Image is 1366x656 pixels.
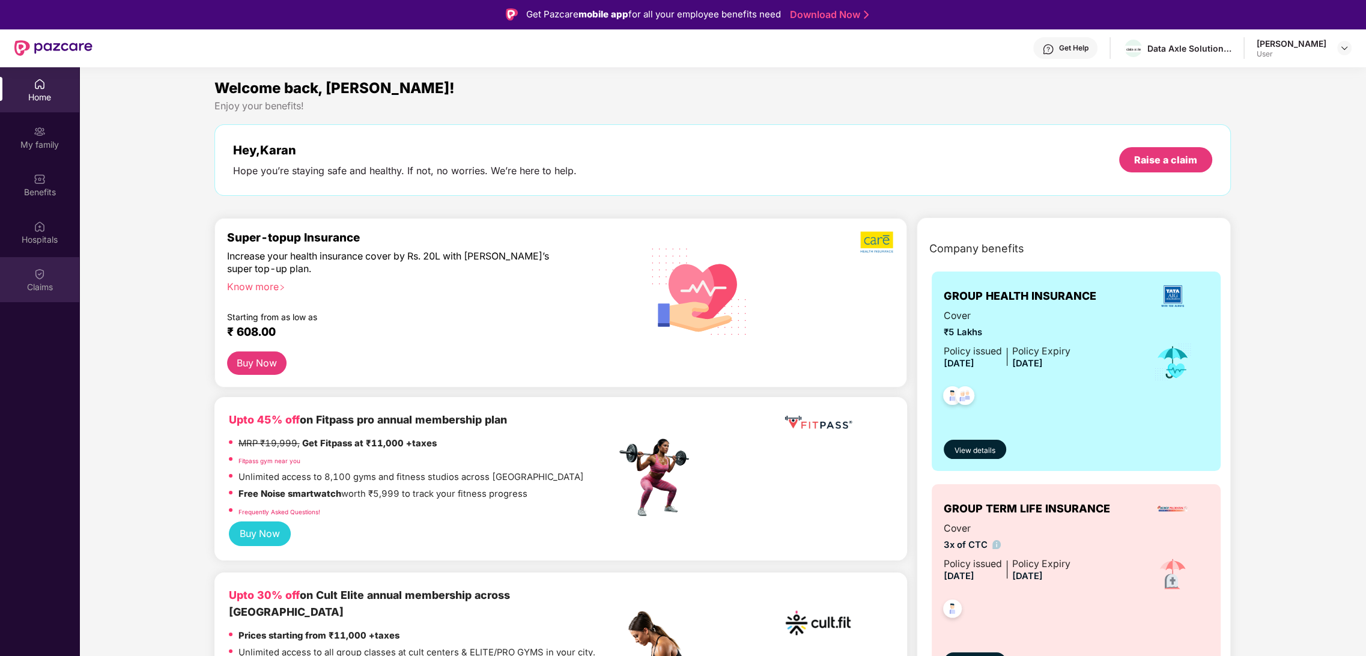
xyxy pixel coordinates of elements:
img: svg+xml;base64,PHN2ZyB3aWR0aD0iMjAiIGhlaWdodD0iMjAiIHZpZXdCb3g9IjAgMCAyMCAyMCIgZmlsbD0ibm9uZSIgeG... [34,126,46,138]
span: [DATE] [1012,358,1043,369]
div: Super-topup Insurance [227,231,616,244]
div: [PERSON_NAME] [1257,38,1326,49]
span: Cover [944,521,1070,536]
img: Stroke [864,8,869,21]
div: Policy Expiry [1012,344,1070,359]
img: svg+xml;base64,PHN2ZyB4bWxucz0iaHR0cDovL3d3dy53My5vcmcvMjAwMC9zdmciIHdpZHRoPSI0OC45NDMiIGhlaWdodD... [938,383,967,412]
span: View details [955,445,995,457]
img: fppp.png [782,412,854,434]
span: GROUP HEALTH INSURANCE [944,288,1096,305]
img: svg+xml;base64,PHN2ZyBpZD0iSG9zcGl0YWxzIiB4bWxucz0iaHR0cDovL3d3dy53My5vcmcvMjAwMC9zdmciIHdpZHRoPS... [34,220,46,232]
a: Fitpass gym near you [238,457,300,464]
span: 3x of CTC [944,538,1070,552]
img: Logo [506,8,518,20]
img: WhatsApp%20Image%202022-10-27%20at%2012.58.27.jpeg [1125,46,1142,52]
strong: Free Noise smartwatch [238,488,341,499]
img: svg+xml;base64,PHN2ZyBpZD0iQ2xhaW0iIHhtbG5zPSJodHRwOi8vd3d3LnczLm9yZy8yMDAwL3N2ZyIgd2lkdGg9IjIwIi... [34,268,46,280]
span: Welcome back, [PERSON_NAME]! [214,79,455,97]
div: Hope you’re staying safe and healthy. If not, no worries. We’re here to help. [233,165,577,177]
a: Frequently Asked Questions! [238,508,320,515]
span: ₹5 Lakhs [944,326,1070,339]
strong: mobile app [578,8,628,20]
img: svg+xml;base64,PHN2ZyBpZD0iSGVscC0zMngzMiIgeG1sbnM9Imh0dHA6Ly93d3cudzMub3JnLzIwMDAvc3ZnIiB3aWR0aD... [1042,43,1054,55]
strong: Prices starting from ₹11,000 +taxes [238,630,399,641]
img: icon [1153,342,1192,382]
div: User [1257,49,1326,59]
div: Enjoy your benefits! [214,100,1231,112]
span: GROUP TERM LIFE INSURANCE [944,500,1110,517]
a: Download Now [790,8,865,21]
span: [DATE] [1012,571,1043,582]
img: insurerLogo [1156,493,1189,525]
img: svg+xml;base64,PHN2ZyBpZD0iQmVuZWZpdHMiIHhtbG5zPSJodHRwOi8vd3d3LnczLm9yZy8yMDAwL3N2ZyIgd2lkdGg9Ij... [34,173,46,185]
strong: Get Fitpass at ₹11,000 +taxes [302,438,437,449]
p: worth ₹5,999 to track your fitness progress [238,487,527,501]
button: Buy Now [227,351,287,374]
span: Company benefits [929,240,1024,257]
div: Hey, Karan [233,143,577,157]
b: Upto 45% off [229,413,300,426]
div: Policy Expiry [1012,557,1070,572]
b: on Fitpass pro annual membership plan [229,413,507,426]
p: Unlimited access to 8,100 gyms and fitness studios across [GEOGRAPHIC_DATA] [238,470,584,484]
img: b5dec4f62d2307b9de63beb79f102df3.png [860,231,894,254]
img: svg+xml;base64,PHN2ZyBpZD0iRHJvcGRvd24tMzJ4MzIiIHhtbG5zPSJodHRwOi8vd3d3LnczLm9yZy8yMDAwL3N2ZyIgd2... [1340,43,1349,53]
b: on Cult Elite annual membership across [GEOGRAPHIC_DATA] [229,589,510,618]
div: Raise a claim [1134,153,1197,166]
img: icon [1152,554,1194,596]
div: Data Axle Solutions Private Limited [1147,43,1231,54]
button: View details [944,440,1006,459]
img: svg+xml;base64,PHN2ZyB4bWxucz0iaHR0cDovL3d3dy53My5vcmcvMjAwMC9zdmciIHdpZHRoPSI0OC45NDMiIGhlaWdodD... [938,596,967,625]
span: [DATE] [944,358,974,369]
img: New Pazcare Logo [14,40,93,56]
img: insurerLogo [1156,280,1189,312]
div: Get Pazcare for all your employee benefits need [526,7,781,22]
img: svg+xml;base64,PHN2ZyB4bWxucz0iaHR0cDovL3d3dy53My5vcmcvMjAwMC9zdmciIHdpZHRoPSI0OC45NDMiIGhlaWdodD... [950,383,980,412]
div: Policy issued [944,557,1002,572]
img: fpp.png [616,436,700,520]
b: Upto 30% off [229,589,300,601]
button: Buy Now [229,521,291,546]
span: Cover [944,309,1070,324]
img: svg+xml;base64,PHN2ZyB4bWxucz0iaHR0cDovL3d3dy53My5vcmcvMjAwMC9zdmciIHhtbG5zOnhsaW5rPSJodHRwOi8vd3... [642,232,757,349]
span: [DATE] [944,571,974,582]
span: right [279,284,285,291]
div: Know more [227,281,609,289]
div: Policy issued [944,344,1002,359]
img: info [992,540,1001,549]
img: svg+xml;base64,PHN2ZyBpZD0iSG9tZSIgeG1sbnM9Imh0dHA6Ly93d3cudzMub3JnLzIwMDAvc3ZnIiB3aWR0aD0iMjAiIG... [34,78,46,90]
div: ₹ 608.00 [227,325,604,339]
div: Get Help [1059,43,1088,53]
div: Starting from as low as [227,312,565,320]
del: MRP ₹19,999, [238,438,300,449]
div: Increase your health insurance cover by Rs. 20L with [PERSON_NAME]’s super top-up plan. [227,250,565,275]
